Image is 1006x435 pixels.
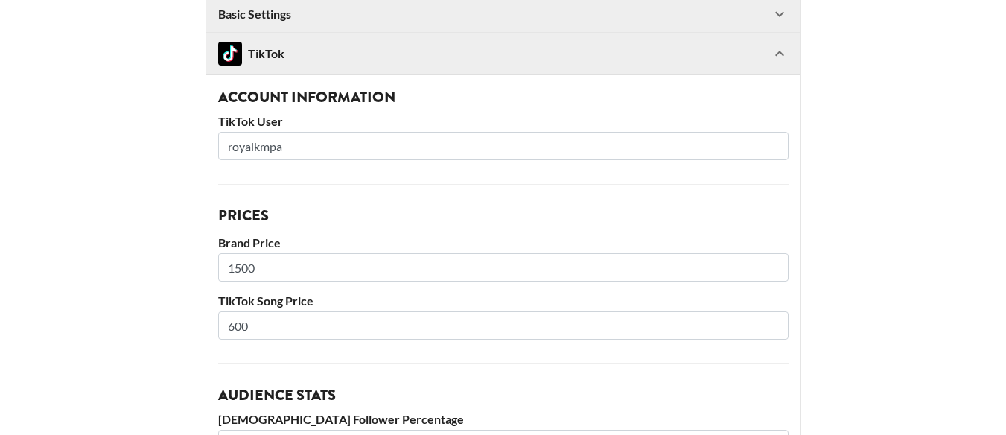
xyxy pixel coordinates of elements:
[218,90,789,105] h3: Account Information
[218,42,242,66] img: TikTok
[206,33,800,74] div: TikTokTikTok
[218,235,789,250] label: Brand Price
[218,114,789,129] label: TikTok User
[218,412,789,427] label: [DEMOGRAPHIC_DATA] Follower Percentage
[218,293,789,308] label: TikTok Song Price
[218,388,789,403] h3: Audience Stats
[218,7,291,22] strong: Basic Settings
[218,42,284,66] div: TikTok
[218,209,789,223] h3: Prices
